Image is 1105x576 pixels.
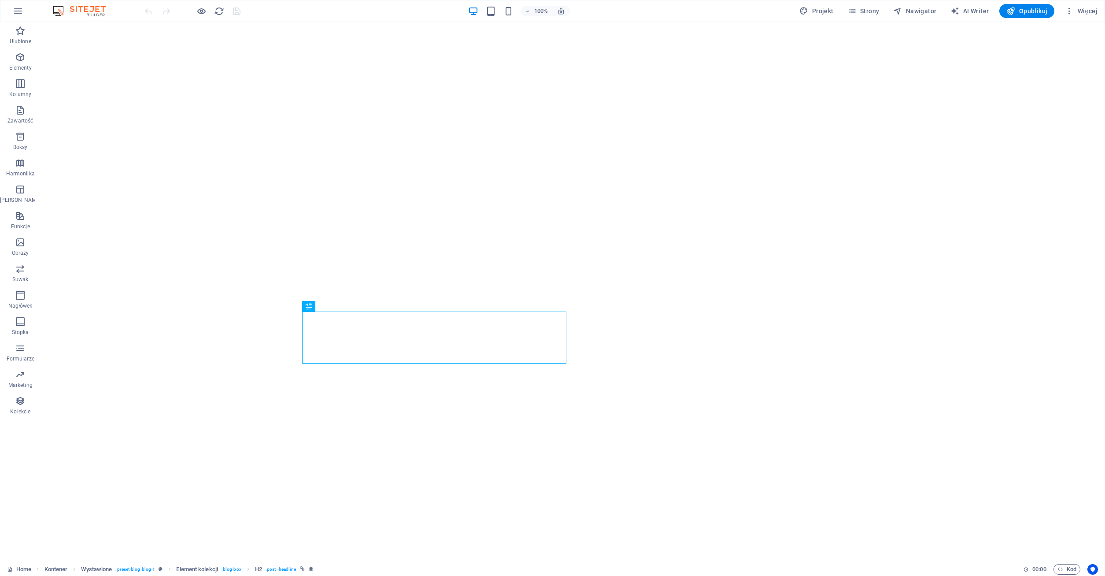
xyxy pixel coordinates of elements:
[1057,564,1076,575] span: Kod
[947,4,992,18] button: AI Writer
[214,6,224,16] button: reload
[12,249,29,256] p: Obrazy
[196,6,207,16] button: Kliknij tutaj, aby wyjść z trybu podglądu i kontynuować edycję
[7,564,31,575] a: Kliknij, aby anulować zaznaczenie. Kliknij dwukrotnie, aby otworzyć Strony
[159,567,163,572] i: Ten element jest konfigurowalnym ustawieniem wstępnym
[255,564,262,575] span: Kliknij, aby zaznaczyć. Kliknij dwukrotnie, aby edytować
[13,144,28,151] p: Boksy
[7,355,34,362] p: Formularze
[51,6,117,16] img: Editor Logo
[44,564,314,575] nav: breadcrumb
[12,276,29,283] p: Suwak
[521,6,552,16] button: 100%
[890,4,940,18] button: Nawigator
[10,408,30,415] p: Kolekcje
[796,4,837,18] div: Projekt (Ctrl+Alt+Y)
[44,564,68,575] span: Kliknij, aby zaznaczyć. Kliknij dwukrotnie, aby edytować
[308,566,314,572] i: Ten element jest powiązany z kolekcją
[1061,4,1101,18] button: Więcej
[222,564,241,575] span: . blog-box
[266,564,296,575] span: . post--headline
[10,38,31,45] p: Ulubione
[7,117,33,124] p: Zawartość
[1065,7,1098,15] span: Więcej
[115,564,155,575] span: . preset-blog-blog-1
[11,223,30,230] p: Funkcje
[8,382,33,389] p: Marketing
[1038,566,1040,572] span: :
[214,6,224,16] i: Przeładuj stronę
[893,7,936,15] span: Nawigator
[1032,564,1046,575] span: 00 00
[8,302,33,309] p: Nagłówek
[81,564,112,575] span: Kliknij, aby zaznaczyć. Kliknij dwukrotnie, aby edytować
[176,564,218,575] span: Kliknij, aby zaznaczyć. Kliknij dwukrotnie, aby edytować
[796,4,837,18] button: Projekt
[1053,564,1080,575] button: Kod
[534,6,548,16] h6: 100%
[12,329,29,336] p: Stopka
[950,7,989,15] span: AI Writer
[844,4,883,18] button: Strony
[557,7,565,15] i: Po zmianie rozmiaru automatycznie dostosowuje poziom powiększenia do wybranego urządzenia.
[999,4,1054,18] button: Opublikuj
[300,567,305,572] i: Ten element jest powiązany
[9,91,31,98] p: Kolumny
[1023,564,1046,575] h6: Czas sesji
[848,7,880,15] span: Strony
[6,170,35,177] p: Harmonijka
[1006,7,1047,15] span: Opublikuj
[1087,564,1098,575] button: Usercentrics
[799,7,833,15] span: Projekt
[9,64,32,71] p: Elementy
